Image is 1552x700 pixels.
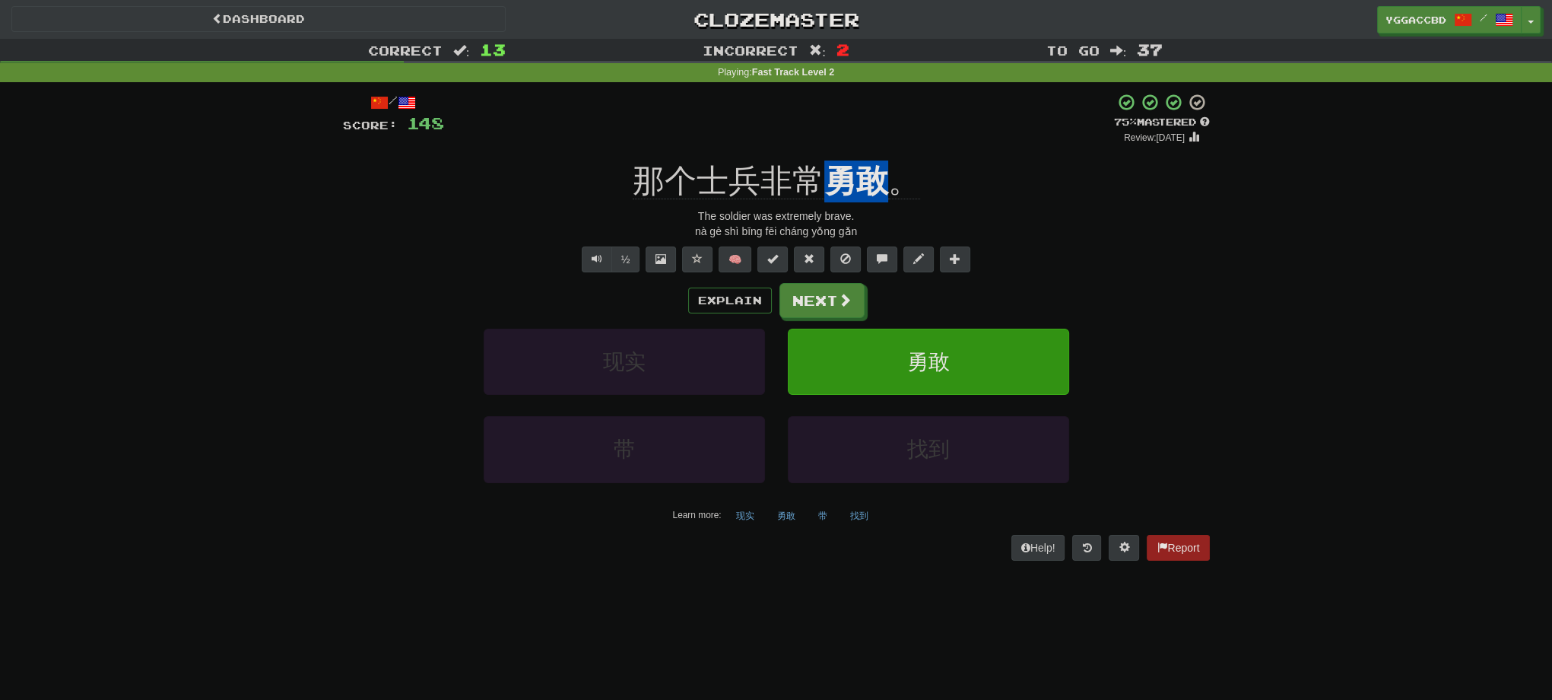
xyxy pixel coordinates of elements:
[1480,12,1487,23] span: /
[728,504,763,527] button: 现实
[484,329,765,395] button: 现实
[11,6,506,32] a: Dashboard
[528,6,1023,33] a: Clozemaster
[1385,13,1446,27] span: yggaccBD
[810,504,836,527] button: 带
[903,247,934,272] button: Edit sentence (alt+d)
[907,437,950,461] span: 找到
[888,163,920,199] span: 。
[1377,6,1522,33] a: yggaccBD /
[1147,535,1209,561] button: Report
[794,247,824,272] button: Reset to 0% Mastered (alt+r)
[1114,116,1210,129] div: Mastered
[368,43,443,58] span: Correct
[582,247,612,272] button: Play sentence audio (ctl+space)
[614,437,635,461] span: 带
[809,44,826,57] span: :
[603,350,646,374] span: 现实
[719,247,751,272] button: 🧠
[703,43,798,58] span: Incorrect
[646,247,676,272] button: Show image (alt+x)
[1072,535,1101,561] button: Round history (alt+y)
[453,44,470,57] span: :
[343,208,1210,224] div: The soldier was extremely brave.
[907,350,950,374] span: 勇敢
[343,93,444,112] div: /
[788,416,1069,482] button: 找到
[688,288,772,313] button: Explain
[1114,116,1137,128] span: 75 %
[1046,43,1100,58] span: To go
[407,113,444,132] span: 148
[484,416,765,482] button: 带
[611,247,640,272] button: ½
[633,163,824,199] span: 那个士兵非常
[752,67,835,78] strong: Fast Track Level 2
[779,283,865,318] button: Next
[836,40,849,59] span: 2
[824,163,888,202] u: 勇敢
[757,247,788,272] button: Set this sentence to 100% Mastered (alt+m)
[769,504,804,527] button: 勇敢
[1137,40,1163,59] span: 37
[1110,44,1127,57] span: :
[830,247,861,272] button: Ignore sentence (alt+i)
[682,247,713,272] button: Favorite sentence (alt+f)
[480,40,506,59] span: 13
[1011,535,1065,561] button: Help!
[343,224,1210,239] div: nà gè shì bīng fēi cháng yǒng gǎn
[940,247,970,272] button: Add to collection (alt+a)
[842,504,877,527] button: 找到
[672,510,721,520] small: Learn more:
[788,329,1069,395] button: 勇敢
[579,247,640,272] div: Text-to-speech controls
[1124,132,1185,143] small: Review: [DATE]
[867,247,897,272] button: Discuss sentence (alt+u)
[343,119,398,132] span: Score:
